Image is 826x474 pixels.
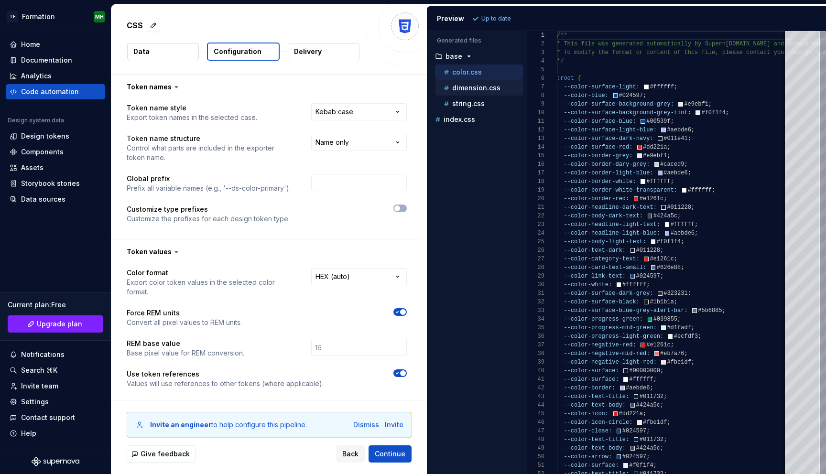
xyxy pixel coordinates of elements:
div: 23 [527,220,544,229]
span: --color-border-dary-grey: [564,161,650,168]
div: 8 [527,91,544,100]
span: --color-surface-background-grey-tint: [564,109,691,116]
div: 15 [527,151,544,160]
button: string.css [435,98,523,109]
span: #caced9 [660,161,684,168]
span: ; [674,256,677,262]
div: 50 [527,452,544,461]
span: ; [695,230,698,237]
span: #5b6885 [698,307,722,314]
div: 30 [527,280,544,289]
div: Formation [22,12,55,22]
div: Current plan : Free [8,300,103,310]
span: --color-border-white: [564,178,636,185]
div: 35 [527,323,544,332]
span: ; [674,299,677,305]
button: Continue [369,445,412,463]
div: 39 [527,358,544,366]
span: #024597 [622,428,646,434]
span: ; [722,307,725,314]
span: --color-surface: [564,462,619,469]
a: Home [6,37,105,52]
p: Base pixel value for REM conversion. [127,348,244,358]
span: ; [677,316,681,323]
div: 16 [527,160,544,169]
span: #d1fadf [667,324,691,331]
span: { [577,75,581,82]
div: 22 [527,212,544,220]
div: Preview [437,14,464,23]
span: --color-link-text: [564,273,626,280]
span: --color-body-light-text: [564,238,646,245]
span: ; [646,453,650,460]
span: --color-text-title: [564,393,629,400]
div: 7 [527,83,544,91]
button: Invite [385,420,403,430]
span: --color-surface-blue: [564,118,636,125]
div: 20 [527,194,544,203]
div: Design tokens [21,131,69,141]
div: 18 [527,177,544,186]
div: Analytics [21,71,52,81]
span: ; [691,204,694,211]
div: 37 [527,341,544,349]
span: #ffffff [646,178,670,185]
span: #011732 [639,393,663,400]
span: ; [670,118,674,125]
span: --color-negative-light-red: [564,359,656,366]
span: #ffffff [629,376,653,383]
div: 2 [527,40,544,48]
span: #ffffff [622,281,646,288]
span: --color-surface-red: [564,144,632,151]
span: Give feedback [141,449,190,459]
button: Dismiss [353,420,379,430]
p: Customize the prefixes for each design token type. [127,214,290,224]
button: Back [336,445,365,463]
span: #e1261c [639,195,663,202]
span: ; [691,127,694,133]
span: * This file was generated automatically by Supern [557,41,726,47]
div: Assets [21,163,43,172]
div: 34 [527,315,544,323]
span: --color-surface-light-blue: [564,127,656,133]
span: --color-text-dark: [564,247,626,254]
span: #e9ebf1 [684,101,708,108]
p: string.css [452,100,485,108]
button: Delivery [288,43,359,60]
div: Storybook stories [21,179,80,188]
a: Design tokens [6,129,105,144]
span: ; [660,445,663,452]
button: Configuration [207,43,280,61]
p: Color format [127,268,294,278]
button: color.css [435,67,523,77]
p: Token name structure [127,134,294,143]
span: #f0f1f4 [629,462,653,469]
div: 25 [527,237,544,246]
span: ; [660,402,663,409]
div: Invite team [21,381,58,391]
span: --color-surface-dark-navy: [564,135,653,142]
span: --color-border: [564,385,615,391]
span: :root [557,75,574,82]
span: #011732 [639,436,663,443]
input: 16 [311,339,407,356]
span: --color-border-white-transparent: [564,187,677,194]
span: ; [687,135,691,142]
span: ; [687,290,691,297]
div: 24 [527,229,544,237]
p: Up to date [481,15,511,22]
span: --color-border-grey: [564,152,632,159]
span: --color-blue: [564,92,609,99]
div: 47 [527,427,544,435]
span: --color-card-text-small: [564,264,646,271]
span: --color-icon: [564,410,609,417]
div: 13 [527,134,544,143]
div: 36 [527,332,544,341]
span: Continue [375,449,405,459]
span: ; [667,419,670,426]
div: 46 [527,418,544,427]
p: Global prefix [127,174,291,183]
span: #011228 [667,204,691,211]
span: ; [646,428,650,434]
